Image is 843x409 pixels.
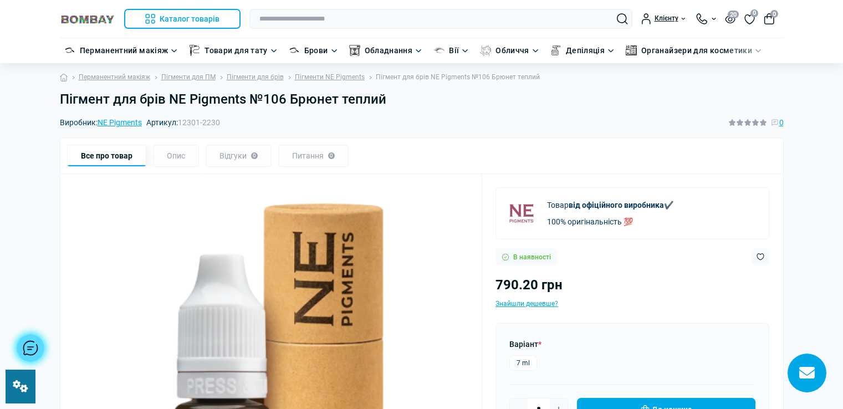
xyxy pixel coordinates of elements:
img: Обладнання [349,45,360,56]
div: Питання [278,145,349,167]
b: від офіційного виробника [569,201,664,209]
span: Артикул: [146,119,220,126]
label: 7 ml [509,355,537,371]
button: Каталог товарів [124,9,241,29]
img: Вії [433,45,445,56]
span: 0 [770,10,778,18]
a: Брови [304,44,328,57]
button: 0 [764,13,775,24]
a: Обличчя [495,44,529,57]
span: 0 [779,116,784,129]
a: NE Pigments [98,118,142,127]
a: Вії [449,44,459,57]
button: 20 [725,14,735,23]
img: Перманентний макіяж [64,45,75,56]
img: Депіляція [550,45,561,56]
span: Виробник: [60,119,142,126]
p: Товар ✔️ [547,199,673,211]
a: Пігменти для брів [227,72,284,83]
img: Товари для тату [189,45,200,56]
img: NE Pigments [505,197,538,230]
a: Перманентний макіяж [80,44,168,57]
p: 100% оригінальність 💯 [547,216,673,228]
div: Опис [153,145,199,167]
h1: Пігмент для брів NE Pigments №106 Брюнет теплий [60,91,784,108]
a: Товари для тату [205,44,267,57]
li: Пігмент для брів NE Pigments №106 Брюнет теплий [365,72,540,83]
img: Обличчя [480,45,491,56]
span: 12301-2230 [178,118,220,127]
a: Пігменти для ПМ [161,72,216,83]
a: Органайзери для косметики [641,44,752,57]
div: Все про товар [67,145,146,167]
div: В наявності [495,248,558,265]
span: 20 [728,11,739,18]
img: Брови [289,45,300,56]
span: 0 [750,9,758,17]
a: Перманентний макіяж [79,72,150,83]
button: Search [617,13,628,24]
nav: breadcrumb [60,63,784,91]
a: Депіляція [566,44,605,57]
div: Відгуки [206,145,272,167]
label: Варіант [509,338,541,350]
a: Обладнання [365,44,413,57]
a: 0 [744,13,755,25]
img: BOMBAY [60,14,115,24]
img: Органайзери для косметики [626,45,637,56]
button: Wishlist button [752,248,769,265]
a: Пігменти NE Pigments [295,72,365,83]
span: Знайшли дешевше? [495,300,558,308]
span: 790.20 грн [495,277,563,293]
